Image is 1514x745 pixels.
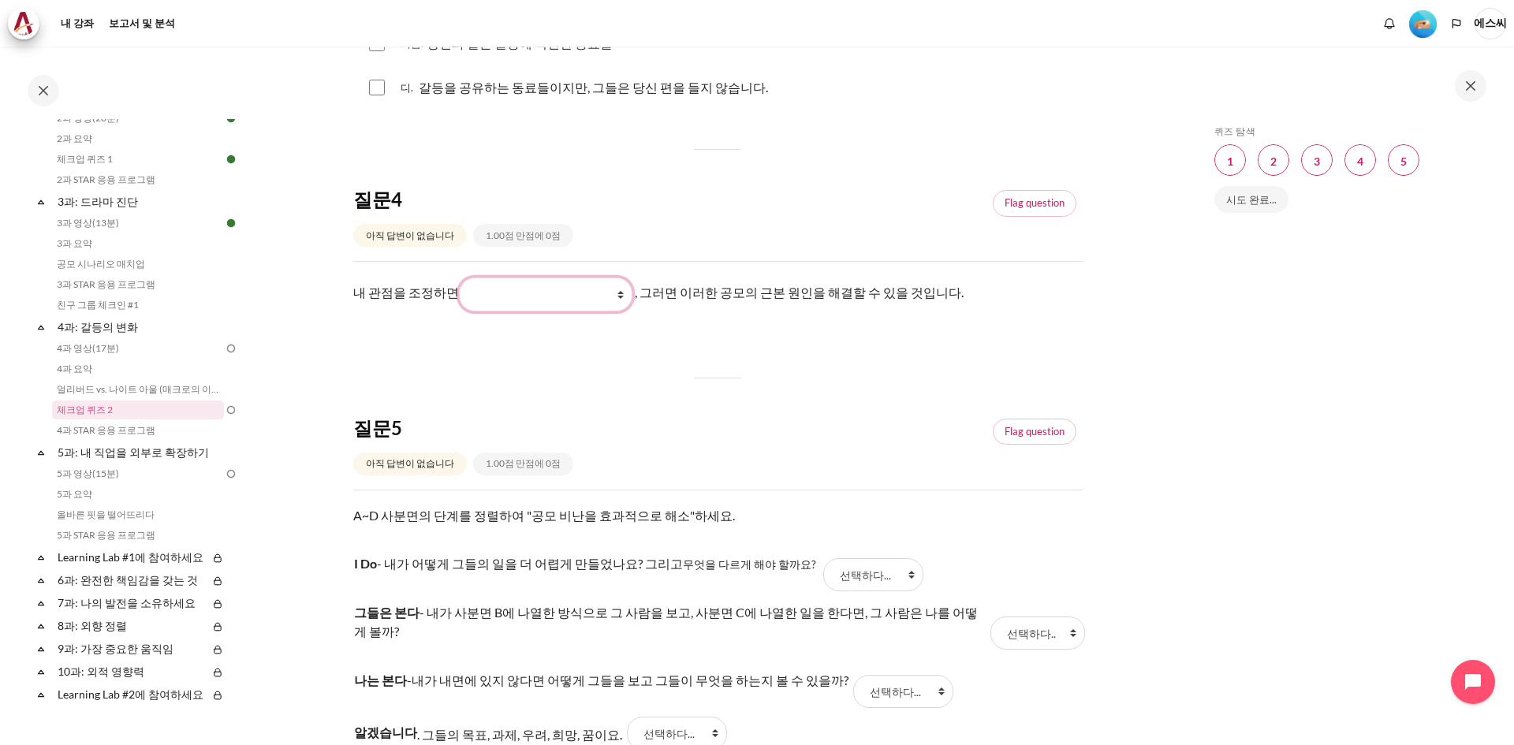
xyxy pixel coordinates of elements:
font: 1.00점 만점에 0점 [486,229,561,241]
font: 4과 STAR 응용 프로그램 [57,424,155,436]
font: 8과: 외향 정렬 [58,619,127,632]
img: 건축가 [13,12,35,35]
font: 4 [391,188,402,210]
section: 블록 [1214,125,1479,222]
font: 그들은 본다 [354,605,420,620]
font: 9과: 가장 중요한 움직임 [58,642,173,655]
a: 얼리버드 vs. 나이트 아울 (매크로의 이야기) [52,380,224,399]
a: 체크업 퀴즈 1 [52,150,224,169]
font: 7과: 나의 발전을 소유하세요 [58,596,196,609]
font: 아직 답변이 없습니다 [366,229,454,241]
font: 알겠습니다 [354,725,417,739]
font: 질문 [353,416,391,439]
font: 1.00점 만점에 0점 [486,457,561,469]
font: 5과 요약 [57,488,92,500]
font: 보고서 및 분석 [109,17,175,29]
a: Learning Lab #2에 참여하세요 [55,684,208,705]
a: 3과 STAR 응용 프로그램 [52,275,224,294]
a: 4과: 갈등의 변화 [55,316,224,337]
a: 8과: 외향 정렬 [55,615,208,636]
font: 6과: 완전한 책임감을 갖는 것 [58,573,198,587]
a: 2과 STAR 응용 프로그램 [52,170,224,189]
font: 내 관점을 조정하면 [353,285,459,300]
font: 3과 요약 [57,237,92,249]
a: 공모 시나리오 매치업 [52,255,224,274]
img: To do [224,467,238,481]
div: 새 알림이 없는 알림 창 표시 [1378,12,1401,35]
font: 체크업 퀴즈 1 [57,153,113,165]
font: 올바른 핏을 떨어뜨리다 [57,508,155,520]
font: 3과: 드라마 진단 [58,195,138,208]
font: 5 [391,416,402,439]
a: 3 [1301,144,1333,176]
a: Flagged [993,190,1076,217]
font: , 그러면 이러한 공모의 근본 원인을 해결할 수 있을 것입니다. [635,285,964,300]
font: 기음. [401,37,423,50]
a: 5 [1388,144,1419,176]
span: 무너지다 [33,618,49,634]
img: To do [224,341,238,356]
font: 시도 완료... [1226,193,1277,206]
font: . 그들의 목표, 과제, 우려, 희망, 꿈이요. [417,727,622,742]
font: 퀴즈 탐색 [1214,125,1255,137]
a: 3과 요약 [52,234,224,253]
font: Learning Lab #1에 참여하세요 [58,550,203,564]
font: 5과 STAR 응용 프로그램 [57,529,155,541]
font: - 내가 어떻게 그들의 일을 더 어렵게 만들었나요? 그리고 [377,556,683,571]
font: 아직 답변이 없습니다 [366,457,454,469]
font: 3과 영상(13분) [57,217,119,229]
font: 4과 요약 [57,363,92,374]
a: 3과 영상(13분) [52,214,224,233]
a: 올바른 핏을 떨어뜨리다 [52,505,224,524]
a: 시도 완료... [1214,186,1288,213]
font: 내 강좌 [61,17,94,29]
button: 언어 [1445,12,1468,35]
font: 갈등을 공유하는 동료들이지만, 그들은 당신 편을 들지 않습니다. [419,80,768,95]
span: 무너지다 [33,194,49,210]
span: 무너지다 [33,445,49,460]
span: 무너지다 [33,641,49,657]
font: 10과: 외적 영향력 [58,665,144,678]
a: Learning Lab #1에 참여하세요 [55,546,208,568]
span: 무너지다 [33,687,49,702]
font: 무엇을 다르게 해야 할까요? [683,557,816,571]
span: 무너지다 [33,319,49,335]
font: 2과 요약 [57,132,92,144]
font: 내가 내면에 있지 않다면 어떻게 그들을 보고 그들이 무엇을 하는지 볼 수 있을까? [412,672,848,687]
font: 얼리버드 vs. 나이트 아울 (매크로의 이야기) [57,383,233,395]
font: - [407,672,412,687]
a: 2과 요약 [52,129,224,148]
font: 디. [401,81,413,94]
a: 5과: 내 직업을 외부로 확장하기 [55,441,224,463]
font: 4과: 갈등의 변화 [58,320,138,333]
font: - 내가 사분면 B에 나열한 방식으로 그 사람을 보고, 사분면 C에 나열한 일을 한다면, 그 사람은 나를 어떻게 볼까? [354,605,978,639]
div: 레벨 #2 [1409,9,1437,38]
font: 5과: 내 직업을 외부로 확장하기 [58,445,209,459]
font: 에스씨 [1474,17,1507,29]
img: Done [224,216,238,230]
a: 5과 요약 [52,485,224,504]
a: 7과: 나의 발전을 소유하세요 [55,592,208,613]
a: 9과: 가장 중요한 움직임 [55,638,208,659]
font: A~D 사분면의 단계를 정렬하여 "공모 비난을 효과적으로 해소"하세요. [353,508,735,523]
font: 4과 영상(17분) [57,342,119,354]
a: 4 [1344,144,1376,176]
a: 5과 영상(15분) [52,464,224,483]
a: 4과 STAR 응용 프로그램 [52,421,224,440]
a: 건축가 건축가 [8,8,47,39]
a: 10과: 외적 영향력 [55,661,208,682]
font: 친구 그룹 체크인 #1 [57,299,139,311]
a: 체크업 퀴즈 2 [52,400,224,419]
font: 질문 [353,188,391,210]
span: 무너지다 [33,549,49,565]
a: 4과 요약 [52,359,224,378]
a: 레벨 #2 [1403,9,1443,38]
span: 무너지다 [33,572,49,588]
a: Flagged [993,419,1076,445]
font: 2과 STAR 응용 프로그램 [57,173,155,185]
font: 공모 시나리오 매치업 [57,258,145,270]
a: 2 [1258,144,1289,176]
a: 5과 STAR 응용 프로그램 [52,526,224,545]
img: Done [224,152,238,166]
span: 무너지다 [33,595,49,611]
